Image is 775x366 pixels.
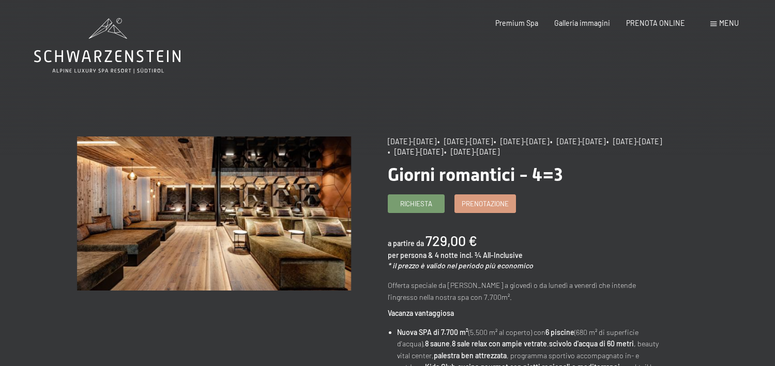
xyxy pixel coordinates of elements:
[397,328,468,337] strong: Nuova SPA di 7.700 m²
[455,195,515,212] a: Prenotazione
[388,280,662,303] p: Offerta speciale da [PERSON_NAME] a giovedì o da lunedì a venerdì che intende l'ingresso nella no...
[388,147,443,156] span: • [DATE]-[DATE]
[388,164,563,185] span: Giorni romantici - 4=3
[545,328,574,337] strong: 6 piscine
[77,136,351,291] img: Giorni romantici - 4=3
[426,232,477,249] b: 729,00 €
[719,19,739,27] span: Menu
[452,339,547,348] strong: 8 sale relax con ampie vetrate
[460,251,523,260] span: incl. ¾ All-Inclusive
[400,199,432,208] span: Richiesta
[444,147,499,156] span: • [DATE]-[DATE]
[388,261,533,270] em: * il prezzo è valido nel periodo più economico
[437,137,493,146] span: • [DATE]-[DATE]
[425,339,450,348] strong: 8 saune
[554,19,610,27] a: Galleria immagini
[388,195,444,212] a: Richiesta
[388,239,424,248] span: a partire da
[550,137,605,146] span: • [DATE]-[DATE]
[388,309,454,317] strong: Vacanza vantaggiosa
[626,19,685,27] a: PRENOTA ONLINE
[462,199,509,208] span: Prenotazione
[606,137,662,146] span: • [DATE]-[DATE]
[388,137,436,146] span: [DATE]-[DATE]
[434,351,507,360] strong: palestra ben attrezzata
[435,251,458,260] span: 4 notte
[494,137,549,146] span: • [DATE]-[DATE]
[495,19,538,27] a: Premium Spa
[388,251,433,260] span: per persona &
[549,339,634,348] strong: scivolo d'acqua di 60 metri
